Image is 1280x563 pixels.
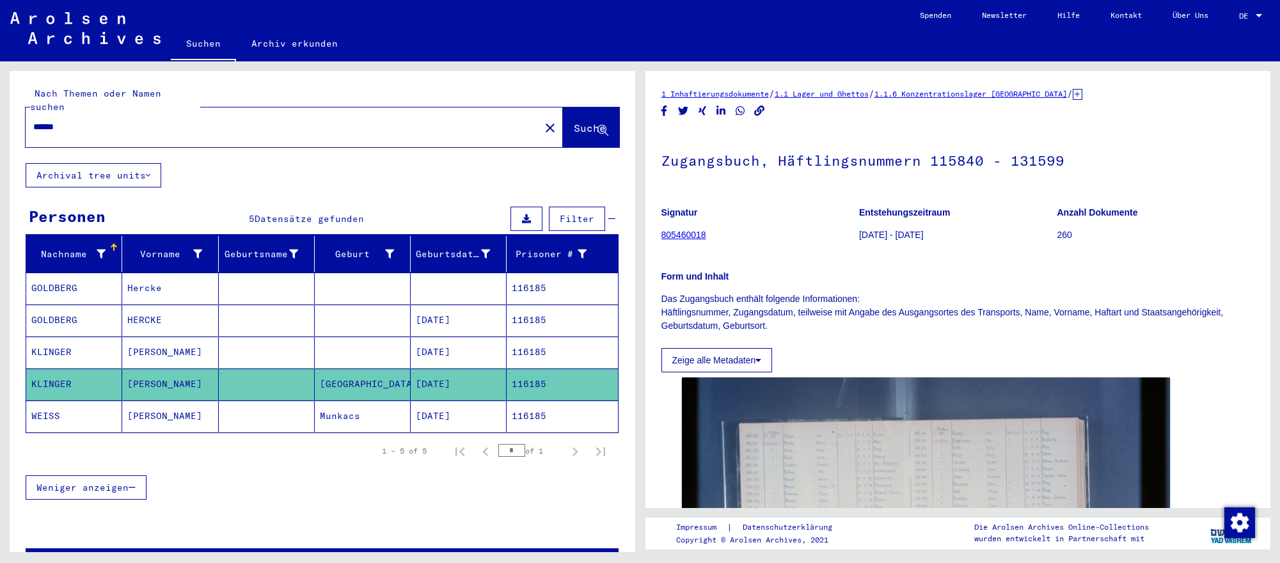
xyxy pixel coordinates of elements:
button: Share on Xing [696,103,709,119]
p: [DATE] - [DATE] [859,228,1056,242]
div: Personen [29,205,106,228]
h1: Zugangsbuch, Häftlingsnummern 115840 - 131599 [661,131,1255,187]
mat-header-cell: Prisoner # [507,236,617,272]
a: 805460018 [661,230,706,240]
mat-cell: KLINGER [26,369,122,400]
a: 1.1 Lager und Ghettos [775,89,869,99]
span: / [869,88,874,99]
img: Zustimmung ändern [1224,507,1255,538]
mat-cell: 116185 [507,400,617,432]
div: Nachname [31,244,122,264]
mat-header-cell: Geburt‏ [315,236,411,272]
mat-cell: [PERSON_NAME] [122,369,218,400]
div: Prisoner # [512,248,586,261]
p: wurden entwickelt in Partnerschaft mit [974,533,1149,544]
button: Clear [537,115,563,140]
div: Prisoner # [512,244,602,264]
button: Last page [588,438,613,464]
a: 1.1.6 Konzentrationslager [GEOGRAPHIC_DATA] [874,89,1067,99]
a: Datenschutzerklärung [732,521,848,534]
img: Arolsen_neg.svg [10,12,161,44]
mat-cell: HERCKE [122,305,218,336]
span: Suche [574,122,606,134]
mat-cell: 116185 [507,273,617,304]
button: Share on LinkedIn [715,103,728,119]
div: Geburtsdatum [416,244,506,264]
div: Vorname [127,244,217,264]
span: Filter [560,213,594,225]
span: / [1067,88,1073,99]
div: Geburt‏ [320,244,410,264]
a: Archiv erkunden [236,28,353,59]
span: / [769,88,775,99]
div: Nachname [31,248,106,261]
button: Share on WhatsApp [734,103,747,119]
mat-cell: [DATE] [411,337,507,368]
p: Copyright © Arolsen Archives, 2021 [676,534,848,546]
mat-cell: [DATE] [411,400,507,432]
mat-header-cell: Nachname [26,236,122,272]
mat-header-cell: Geburtsdatum [411,236,507,272]
mat-cell: WEISS [26,400,122,432]
mat-cell: [PERSON_NAME] [122,337,218,368]
span: 5 [249,213,255,225]
a: 1 Inhaftierungsdokumente [661,89,769,99]
mat-cell: 116185 [507,369,617,400]
a: Impressum [676,521,727,534]
button: Zeige alle Metadaten [661,348,773,372]
button: Next page [562,438,588,464]
button: Share on Twitter [677,103,690,119]
mat-cell: [DATE] [411,305,507,336]
div: 1 – 5 of 5 [382,445,427,457]
button: Filter [549,207,605,231]
mat-cell: KLINGER [26,337,122,368]
button: Weniger anzeigen [26,475,146,500]
mat-cell: GOLDBERG [26,273,122,304]
div: Geburtsname [224,244,314,264]
div: Geburtsname [224,248,298,261]
div: of 1 [498,445,562,457]
mat-cell: [PERSON_NAME] [122,400,218,432]
mat-icon: close [542,120,558,136]
span: Weniger anzeigen [36,482,129,493]
mat-label: Nach Themen oder Namen suchen [30,88,161,113]
div: Geburt‏ [320,248,394,261]
mat-cell: Munkacs [315,400,411,432]
b: Form und Inhalt [661,271,729,281]
button: Copy link [753,103,766,119]
span: DE [1239,12,1253,20]
img: yv_logo.png [1208,517,1256,549]
button: Suche [563,107,619,147]
mat-header-cell: Vorname [122,236,218,272]
mat-header-cell: Geburtsname [219,236,315,272]
button: Previous page [473,438,498,464]
mat-cell: 116185 [507,337,617,368]
p: Das Zugangsbuch enthält folgende Informationen: Häftlingsnummer, Zugangsdatum, teilweise mit Anga... [661,292,1255,333]
p: Die Arolsen Archives Online-Collections [974,521,1149,533]
mat-cell: 116185 [507,305,617,336]
b: Entstehungszeitraum [859,207,950,218]
div: Vorname [127,248,201,261]
button: Share on Facebook [658,103,671,119]
span: Datensätze gefunden [255,213,364,225]
div: Zustimmung ändern [1224,507,1254,537]
button: First page [447,438,473,464]
div: | [676,521,848,534]
mat-cell: [GEOGRAPHIC_DATA] [315,369,411,400]
button: Archival tree units [26,163,161,187]
mat-cell: GOLDBERG [26,305,122,336]
div: Geburtsdatum [416,248,490,261]
a: Suchen [171,28,236,61]
b: Anzahl Dokumente [1057,207,1138,218]
mat-cell: [DATE] [411,369,507,400]
p: 260 [1057,228,1254,242]
mat-cell: Hercke [122,273,218,304]
b: Signatur [661,207,698,218]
